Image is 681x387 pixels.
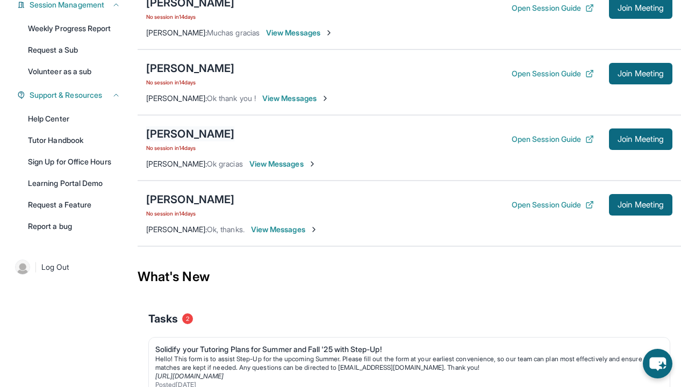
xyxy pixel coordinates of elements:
button: Open Session Guide [512,68,594,79]
button: Support & Resources [25,90,120,101]
span: No session in 14 days [146,209,234,218]
button: Open Session Guide [512,3,594,13]
a: [URL][DOMAIN_NAME] [155,372,224,380]
span: Muchas gracias [207,28,260,37]
button: chat-button [643,349,672,378]
div: What's New [138,253,681,300]
button: Join Meeting [609,194,672,216]
span: [PERSON_NAME] : [146,94,207,103]
span: Ok gracias [207,159,243,168]
img: Chevron-Right [310,225,318,234]
a: Weekly Progress Report [21,19,127,38]
span: 2 [182,313,193,324]
button: Join Meeting [609,63,672,84]
button: Join Meeting [609,128,672,150]
span: | [34,261,37,274]
span: Ok, thanks. [207,225,245,234]
span: No session in 14 days [146,78,234,87]
a: Learning Portal Demo [21,174,127,193]
span: Log Out [41,262,69,273]
span: View Messages [262,93,329,104]
a: Sign Up for Office Hours [21,152,127,171]
span: Join Meeting [618,136,664,142]
a: Request a Feature [21,195,127,214]
div: [PERSON_NAME] [146,61,234,76]
div: [PERSON_NAME] [146,192,234,207]
span: [PERSON_NAME] : [146,28,207,37]
span: [PERSON_NAME] : [146,159,207,168]
a: Volunteer as a sub [21,62,127,81]
span: Join Meeting [618,70,664,77]
a: Report a bug [21,217,127,236]
a: Request a Sub [21,40,127,60]
a: Tutor Handbook [21,131,127,150]
a: Help Center [21,109,127,128]
div: Solidify your Tutoring Plans for Summer and Fall '25 with Step-Up! [155,344,655,355]
button: Open Session Guide [512,134,594,145]
span: Tasks [148,311,178,326]
span: Join Meeting [618,202,664,208]
img: Chevron-Right [325,28,333,37]
div: [PERSON_NAME] [146,126,234,141]
img: user-img [15,260,30,275]
button: Open Session Guide [512,199,594,210]
a: |Log Out [11,255,127,279]
span: Join Meeting [618,5,664,11]
img: Chevron-Right [308,160,317,168]
span: No session in 14 days [146,144,234,152]
p: Hello! This form is to assist Step-Up for the upcoming Summer. Please fill out the form at your e... [155,355,655,372]
span: Ok thank you ! [207,94,256,103]
span: Support & Resources [30,90,102,101]
img: Chevron-Right [321,94,329,103]
span: View Messages [266,27,333,38]
span: View Messages [249,159,317,169]
span: View Messages [251,224,318,235]
span: No session in 14 days [146,12,234,21]
span: [PERSON_NAME] : [146,225,207,234]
